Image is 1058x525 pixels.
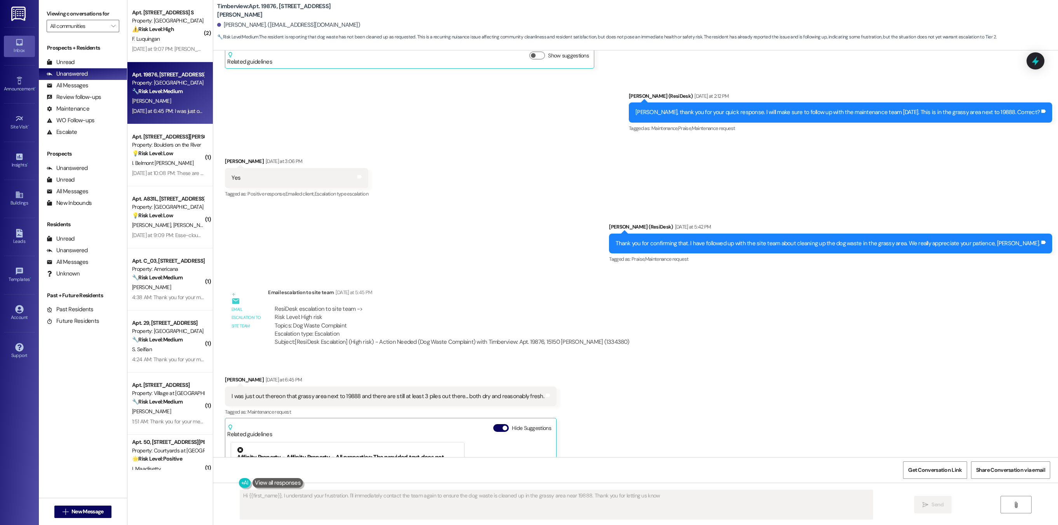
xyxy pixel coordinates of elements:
[512,424,551,432] label: Hide Suggestions
[11,7,27,21] img: ResiDesk Logo
[132,71,204,79] div: Apt. 19876, [STREET_ADDRESS][PERSON_NAME]
[47,258,88,266] div: All Messages
[903,461,967,479] button: Get Conversation Link
[275,338,629,346] div: Subject: [ResiDesk Escalation] (High risk) - Action Needed (Dog Waste Complaint) with Timberview:...
[132,97,171,104] span: [PERSON_NAME]
[225,376,557,386] div: [PERSON_NAME]
[132,107,462,114] div: [DATE] at 6:45 PM: I was just out thereon that grassy area next to 19888 and there are still at l...
[334,288,372,296] div: [DATE] at 5:45 PM
[4,188,35,209] a: Buildings
[908,466,962,474] span: Get Conversation Link
[132,212,173,219] strong: 💡 Risk Level: Low
[629,92,1052,103] div: [PERSON_NAME] (ResiDesk)
[47,105,89,113] div: Maintenance
[247,409,291,415] span: Maintenance request
[39,220,127,229] div: Residents
[237,447,458,478] div: Affinity Property - Affinity Property - All properties: The provided text does not contain any re...
[132,336,183,343] strong: 🔧 Risk Level: Medium
[931,501,943,509] span: Send
[4,341,35,362] a: Support
[47,305,94,314] div: Past Residents
[47,176,75,184] div: Unread
[39,150,127,158] div: Prospects
[47,70,88,78] div: Unanswered
[971,461,1050,479] button: Share Conversation via email
[47,199,92,207] div: New Inbounds
[264,376,302,384] div: [DATE] at 6:45 PM
[217,33,996,41] span: : The resident is reporting that dog waste has not been cleaned up as requested. This is a recurr...
[132,284,171,291] span: [PERSON_NAME]
[132,274,183,281] strong: 🔧 Risk Level: Medium
[132,88,183,95] strong: 🔧 Risk Level: Medium
[227,52,272,66] div: Related guidelines
[231,305,262,330] div: Email escalation to site team
[922,502,928,508] i: 
[47,58,75,66] div: Unread
[217,34,258,40] strong: 🔧 Risk Level: Medium
[4,227,35,248] a: Leads
[30,275,31,281] span: •
[132,195,204,203] div: Apt. A831L, [STREET_ADDRESS][PERSON_NAME]
[132,222,173,229] span: [PERSON_NAME]
[132,170,366,177] div: [DATE] at 10:08 PM: These are dead flowers that they failed to take off not pretty very ugly and ...
[132,408,171,415] span: [PERSON_NAME]
[132,133,204,141] div: Apt. [STREET_ADDRESS][PERSON_NAME]
[132,35,160,42] span: F. Luquingan
[225,157,368,168] div: [PERSON_NAME]
[132,327,204,335] div: Property: [GEOGRAPHIC_DATA]
[217,2,372,19] b: Timberview: Apt. 19876, [STREET_ADDRESS][PERSON_NAME]
[132,79,204,87] div: Property: [GEOGRAPHIC_DATA]
[47,164,88,172] div: Unanswered
[132,150,173,157] strong: 💡 Risk Level: Low
[47,81,88,90] div: All Messages
[914,496,952,513] button: Send
[132,418,584,425] div: 1:51 AM: Thank you for your message. Our offices are currently closed, but we will contact you wh...
[609,253,1052,265] div: Tagged as:
[225,406,557,418] div: Tagged as:
[132,398,183,405] strong: 🔧 Risk Level: Medium
[231,392,544,400] div: I was just out thereon that grassy area next to 19888 and there are still at least 3 piles out th...
[47,8,119,20] label: Viewing conversations for
[4,150,35,171] a: Insights •
[132,356,588,363] div: 4:24 AM: Thank you for your message. Our offices are currently closed, but we will contact you wh...
[111,23,115,29] i: 
[47,116,94,125] div: WO Follow-ups
[47,187,88,196] div: All Messages
[47,246,88,255] div: Unanswered
[28,123,29,128] span: •
[132,26,174,33] strong: ⚠️ Risk Level: High
[4,112,35,133] a: Site Visit •
[71,508,103,516] span: New Message
[645,256,689,262] span: Maintenance request
[673,223,711,231] div: [DATE] at 5:42 PM
[132,465,161,472] span: I. Maadisetty
[47,235,75,243] div: Unread
[217,21,360,29] div: [PERSON_NAME]. ([EMAIL_ADDRESS][DOMAIN_NAME])
[132,17,204,25] div: Property: [GEOGRAPHIC_DATA]
[240,490,873,519] textarea: Hi {{first_name}}, I understand your frustration. I'll immediately contact the team
[35,85,36,90] span: •
[173,222,212,229] span: [PERSON_NAME]
[63,509,68,515] i: 
[47,128,77,136] div: Escalate
[132,141,204,149] div: Property: Boulders on the River
[132,159,193,166] span: I. Belmont [PERSON_NAME]
[285,191,315,197] span: Emailed client ,
[132,9,204,17] div: Apt. [STREET_ADDRESS] S
[132,389,204,397] div: Property: Village at [GEOGRAPHIC_DATA] I
[132,381,204,389] div: Apt. [STREET_ADDRESS]
[50,20,107,32] input: All communities
[247,191,285,197] span: Positive response ,
[132,447,204,455] div: Property: Courtyards at [GEOGRAPHIC_DATA]
[678,125,691,132] span: Praise ,
[231,174,240,182] div: Yes
[976,466,1045,474] span: Share Conversation via email
[132,294,588,301] div: 4:38 AM: Thank you for your message. Our offices are currently closed, but we will contact you wh...
[132,45,230,52] div: [DATE] at 9:07 PM: [PERSON_NAME] thanks
[692,125,735,132] span: Maintenance request
[225,188,368,199] div: Tagged as:
[132,346,152,353] span: S. Seifian
[132,203,204,211] div: Property: [GEOGRAPHIC_DATA]
[1013,502,1019,508] i: 
[4,36,35,57] a: Inbox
